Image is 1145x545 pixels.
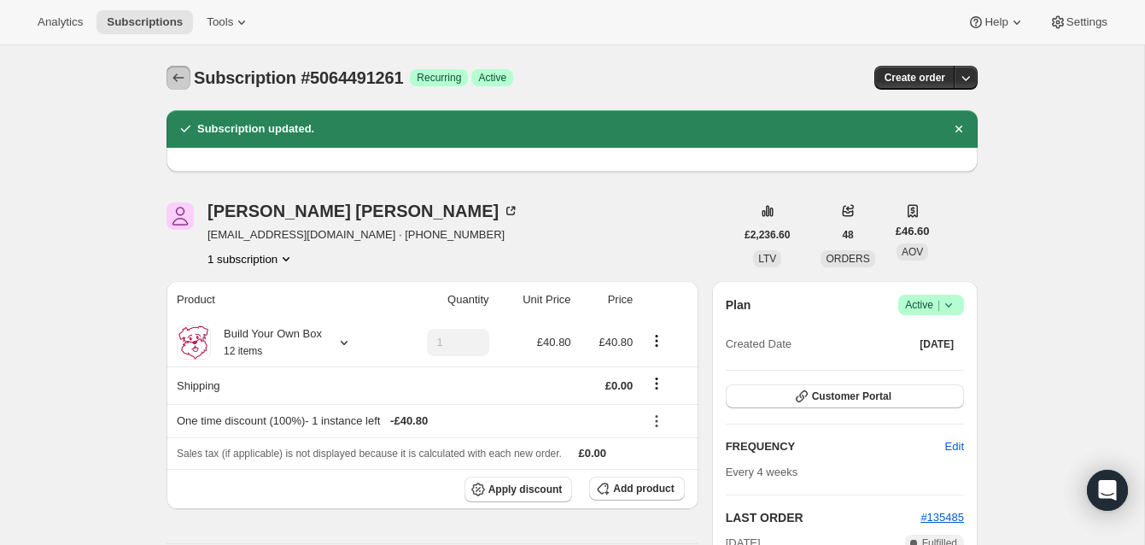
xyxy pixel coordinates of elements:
button: Subscriptions [166,66,190,90]
span: Add product [613,482,674,495]
span: £46.60 [896,223,930,240]
span: £40.80 [537,336,571,349]
th: Quantity [392,281,494,319]
button: Settings [1039,10,1118,34]
span: Zoe Reavill [166,202,194,230]
button: Create order [874,66,955,90]
span: Help [984,15,1008,29]
span: £0.00 [605,379,634,392]
span: [EMAIL_ADDRESS][DOMAIN_NAME] · [PHONE_NUMBER] [207,226,519,243]
span: Recurring [417,71,461,85]
small: 12 items [224,345,262,357]
span: [DATE] [920,337,954,351]
span: Active [478,71,506,85]
th: Product [166,281,392,319]
button: Help [957,10,1035,34]
button: Apply discount [464,477,573,502]
span: Subscriptions [107,15,183,29]
span: £2,236.60 [745,228,790,242]
span: Created Date [726,336,792,353]
span: LTV [758,253,776,265]
div: Build Your Own Box [211,325,322,360]
button: £2,236.60 [734,223,800,247]
span: - £40.80 [390,413,428,430]
button: Dismiss notification [947,117,971,141]
button: 48 [832,223,863,247]
span: AOV [902,246,923,258]
span: Edit [945,438,964,455]
span: 48 [842,228,853,242]
span: Every 4 weeks [726,466,798,478]
button: Product actions [643,331,670,350]
h2: Plan [726,296,751,314]
button: Shipping actions [643,374,670,393]
th: Shipping [166,366,392,404]
button: Analytics [27,10,93,34]
span: Active [905,296,957,314]
button: Edit [935,433,974,460]
div: [PERSON_NAME] [PERSON_NAME] [207,202,519,220]
button: Subscriptions [96,10,193,34]
span: Analytics [38,15,83,29]
h2: LAST ORDER [726,509,921,526]
th: Unit Price [494,281,576,319]
h2: Subscription updated. [197,120,314,138]
span: ORDERS [826,253,869,265]
h2: FREQUENCY [726,438,945,455]
button: Tools [196,10,260,34]
span: Sales tax (if applicable) is not displayed because it is calculated with each new order. [177,448,562,460]
span: Customer Portal [812,390,891,403]
th: Price [576,281,639,319]
img: product img [177,325,211,360]
button: Customer Portal [726,384,964,408]
a: #135485 [920,511,964,524]
button: #135485 [920,509,964,526]
span: Create order [885,71,945,85]
span: Subscription #5064491261 [194,68,403,87]
button: Add product [589,477,684,501]
button: Product actions [207,250,295,267]
span: £0.00 [579,447,607,460]
div: Open Intercom Messenger [1087,470,1128,511]
div: One time discount (100%) - 1 instance left [177,413,633,430]
span: Tools [207,15,233,29]
span: Settings [1066,15,1107,29]
button: [DATE] [909,332,964,356]
span: £40.80 [599,336,634,349]
span: Apply discount [488,483,563,496]
span: | [938,298,940,312]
